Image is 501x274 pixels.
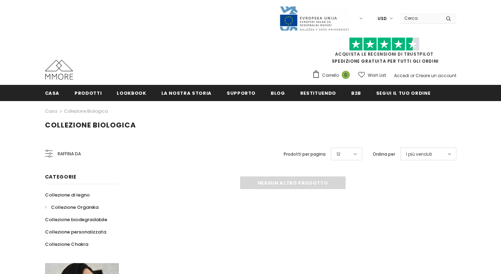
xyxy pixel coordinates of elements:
[51,204,98,211] span: Collezione Organika
[376,90,430,96] span: Segui il tuo ordine
[45,213,107,226] a: Collezione biodegradabile
[349,37,419,51] img: Fidati di Pilot Stars
[300,85,336,101] a: Restituendo
[75,90,102,96] span: Prodotti
[351,90,361,96] span: B2B
[227,90,256,96] span: supporto
[279,15,349,21] a: Javni Razpis
[161,90,212,96] span: La nostra storia
[45,120,136,130] span: Collezione biologica
[279,6,349,31] img: Javni Razpis
[117,85,146,101] a: Lookbook
[300,90,336,96] span: Restituendo
[416,73,456,79] a: Creare un account
[312,41,456,64] span: SPEDIZIONE GRATUITA PER TUTTI GLI ORDINI
[45,216,107,223] span: Collezione biodegradabile
[45,189,90,201] a: Collezione di legno
[358,69,386,81] a: Wish List
[406,151,432,158] span: I più venduti
[351,85,361,101] a: B2B
[64,108,108,114] a: Collezione biologica
[400,13,441,23] input: Search Site
[312,70,353,81] a: Carrello 0
[376,85,430,101] a: Segui il tuo ordine
[335,51,433,57] a: Acquista le recensioni di TrustPilot
[342,71,350,79] span: 0
[45,85,60,101] a: Casa
[45,90,60,96] span: Casa
[45,238,88,250] a: Collezione Chakra
[322,72,339,79] span: Carrello
[45,229,106,235] span: Collezione personalizzata
[45,226,106,238] a: Collezione personalizzata
[284,151,326,158] label: Prodotti per pagina
[394,73,409,79] a: Accedi
[271,85,285,101] a: Blog
[58,150,81,158] span: Raffina da
[161,85,212,101] a: La nostra storia
[410,73,415,79] span: or
[45,60,73,80] img: Casi MMORE
[117,90,146,96] span: Lookbook
[378,15,387,22] span: USD
[75,85,102,101] a: Prodotti
[45,201,98,213] a: Collezione Organika
[45,241,88,248] span: Collezione Chakra
[271,90,285,96] span: Blog
[45,107,57,116] a: Casa
[373,151,395,158] label: Ordina per
[227,85,256,101] a: supporto
[336,151,340,158] span: 12
[368,72,386,79] span: Wish List
[45,173,77,180] span: Categorie
[45,192,90,198] span: Collezione di legno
